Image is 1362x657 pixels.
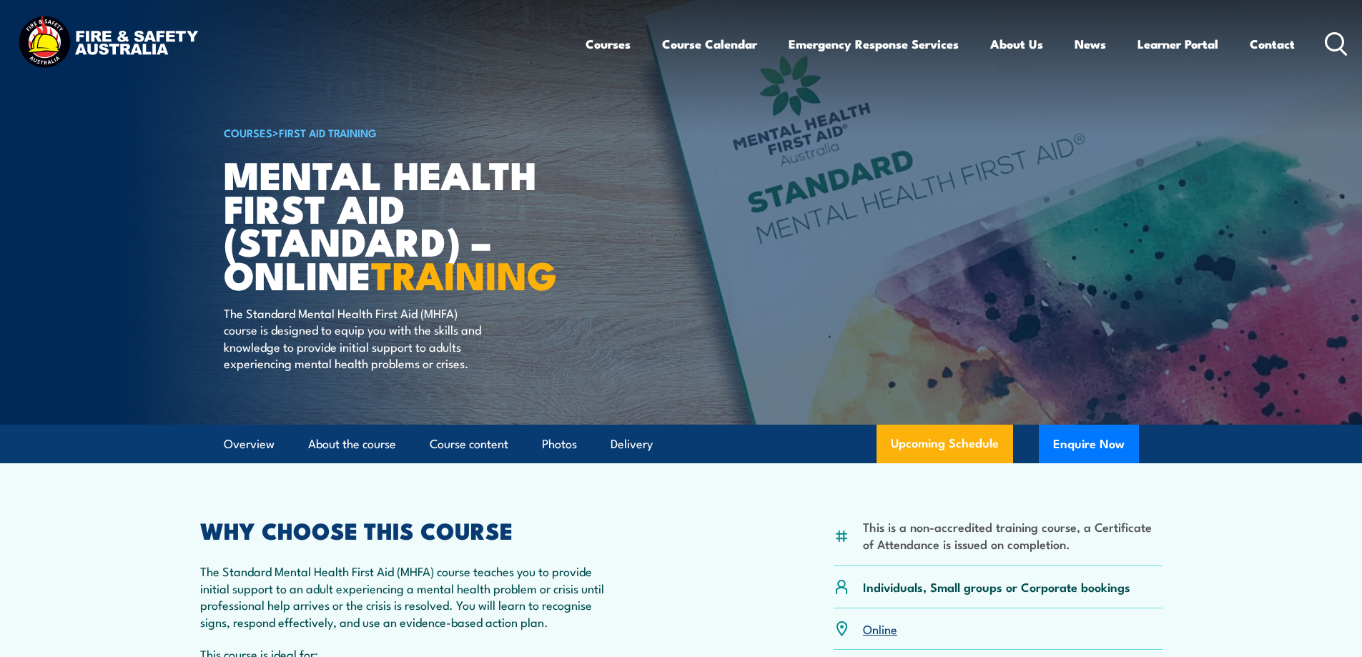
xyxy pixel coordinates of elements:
[200,563,618,630] p: The Standard Mental Health First Aid (MHFA) course teaches you to provide initial support to an a...
[279,124,377,140] a: First Aid Training
[611,425,653,463] a: Delivery
[224,425,275,463] a: Overview
[224,124,577,141] h6: >
[863,578,1130,595] p: Individuals, Small groups or Corporate bookings
[863,620,897,637] a: Online
[224,157,577,291] h1: Mental Health First Aid (Standard) – Online
[586,25,631,63] a: Courses
[371,244,557,303] strong: TRAINING
[308,425,396,463] a: About the course
[863,518,1163,552] li: This is a non-accredited training course, a Certificate of Attendance is issued on completion.
[1039,425,1139,463] button: Enquire Now
[430,425,508,463] a: Course content
[1138,25,1218,63] a: Learner Portal
[542,425,577,463] a: Photos
[877,425,1013,463] a: Upcoming Schedule
[224,124,272,140] a: COURSES
[224,305,485,372] p: The Standard Mental Health First Aid (MHFA) course is designed to equip you with the skills and k...
[662,25,757,63] a: Course Calendar
[1250,25,1295,63] a: Contact
[200,520,618,540] h2: WHY CHOOSE THIS COURSE
[789,25,959,63] a: Emergency Response Services
[990,25,1043,63] a: About Us
[1075,25,1106,63] a: News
